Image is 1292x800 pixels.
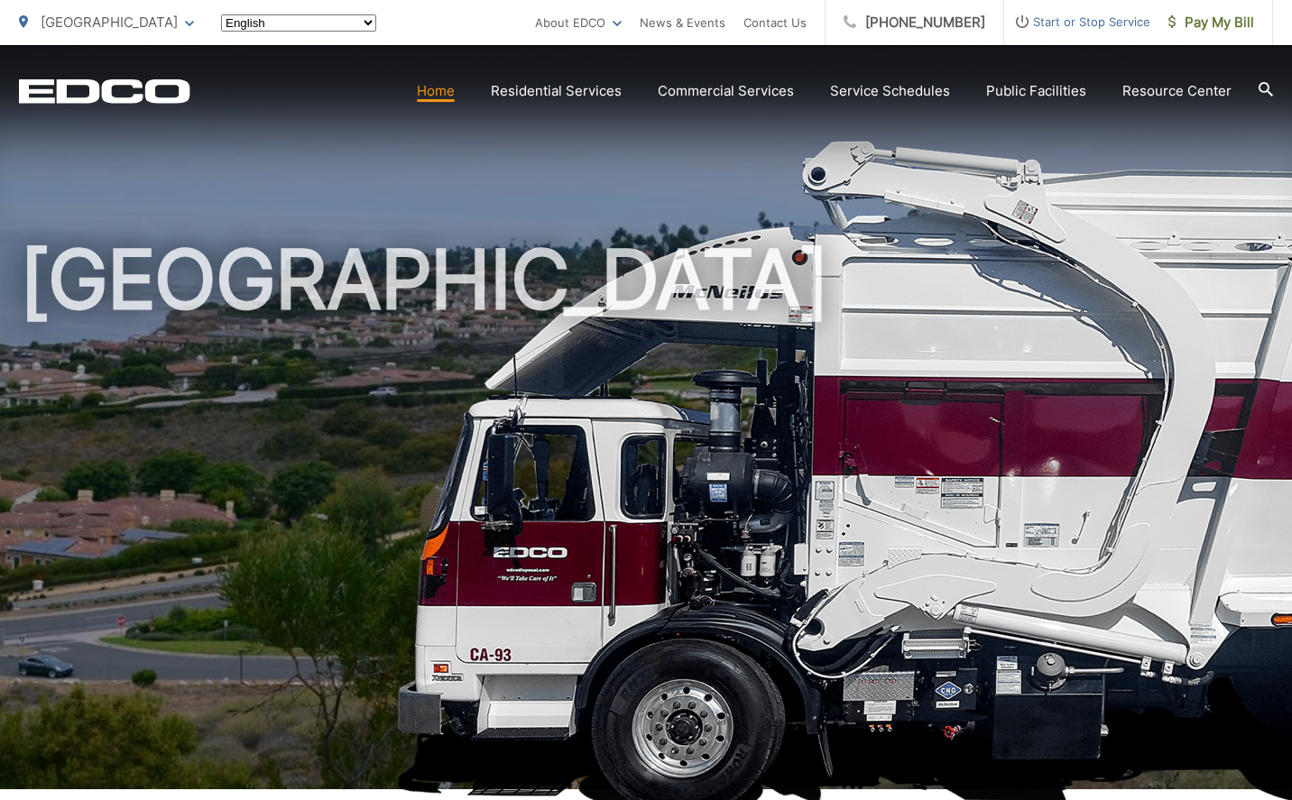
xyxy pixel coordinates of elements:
[830,80,950,102] a: Service Schedules
[19,78,190,104] a: EDCD logo. Return to the homepage.
[535,12,622,33] a: About EDCO
[41,14,178,31] span: [GEOGRAPHIC_DATA]
[1122,80,1232,102] a: Resource Center
[491,80,622,102] a: Residential Services
[986,80,1086,102] a: Public Facilities
[640,12,725,33] a: News & Events
[743,12,807,33] a: Contact Us
[1168,12,1254,33] span: Pay My Bill
[417,80,455,102] a: Home
[221,14,376,32] select: Select a language
[658,80,794,102] a: Commercial Services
